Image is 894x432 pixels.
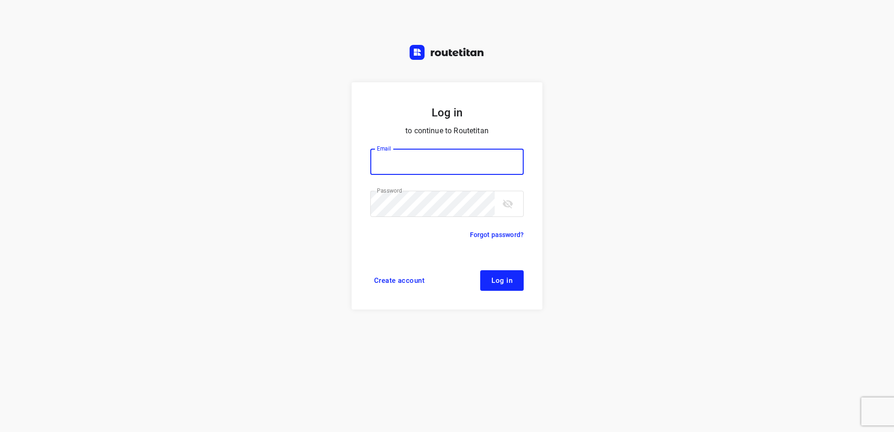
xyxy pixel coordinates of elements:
[498,194,517,213] button: toggle password visibility
[370,124,524,137] p: to continue to Routetitan
[410,45,484,60] img: Routetitan
[370,270,428,291] a: Create account
[491,277,512,284] span: Log in
[410,45,484,62] a: Routetitan
[370,105,524,121] h5: Log in
[470,229,524,240] a: Forgot password?
[374,277,425,284] span: Create account
[480,270,524,291] button: Log in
